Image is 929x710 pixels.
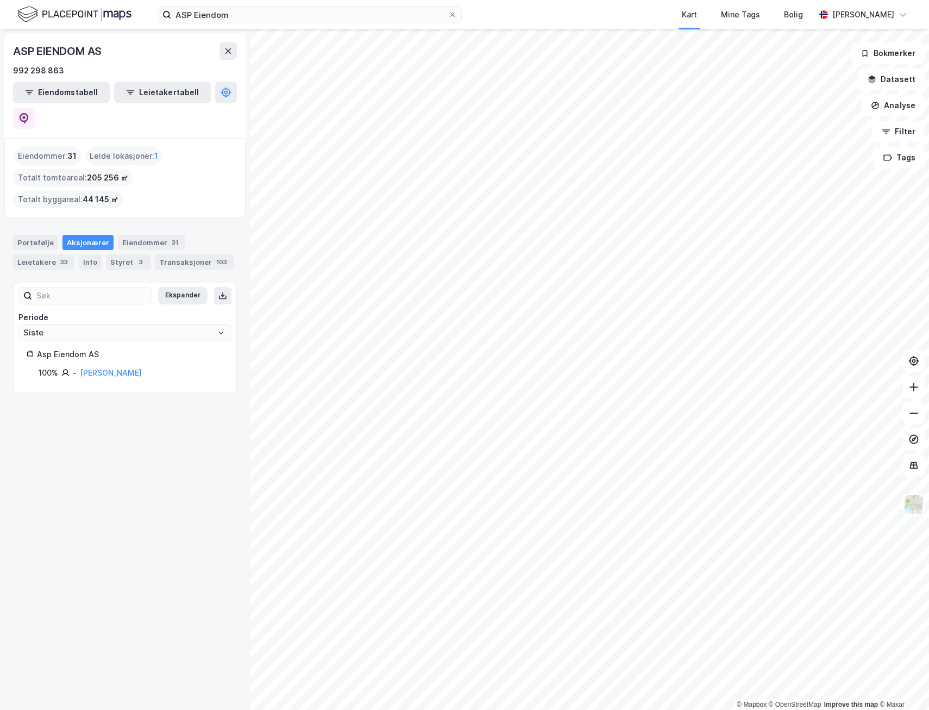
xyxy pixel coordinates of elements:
[32,288,151,304] input: Søk
[18,311,231,324] div: Periode
[217,328,225,337] button: Open
[171,7,448,23] input: Søk på adresse, matrikkel, gårdeiere, leietakere eller personer
[118,235,185,250] div: Eiendommer
[39,366,58,379] div: 100%
[83,193,118,206] span: 44 145 ㎡
[135,257,146,267] div: 3
[14,147,81,165] div: Eiendommer :
[872,121,925,142] button: Filter
[737,701,767,708] a: Mapbox
[85,147,162,165] div: Leide lokasjoner :
[62,235,114,250] div: Aksjonærer
[154,150,158,163] span: 1
[13,42,104,60] div: ASP EIENDOM AS
[170,237,180,248] div: 31
[13,254,74,270] div: Leietakere
[67,150,77,163] span: 31
[106,254,150,270] div: Styret
[37,348,223,361] div: Asp Eiendom AS
[13,235,58,250] div: Portefølje
[114,82,211,103] button: Leietakertabell
[158,287,208,304] button: Ekspander
[784,8,803,21] div: Bolig
[682,8,697,21] div: Kart
[13,82,110,103] button: Eiendomstabell
[824,701,878,708] a: Improve this map
[721,8,760,21] div: Mine Tags
[87,171,128,184] span: 205 256 ㎡
[80,368,142,377] a: [PERSON_NAME]
[769,701,821,708] a: OpenStreetMap
[903,494,924,515] img: Z
[13,64,64,77] div: 992 298 863
[862,95,925,116] button: Analyse
[17,5,131,24] img: logo.f888ab2527a4732fd821a326f86c7f29.svg
[14,169,133,186] div: Totalt tomteareal :
[73,366,77,379] div: -
[155,254,234,270] div: Transaksjoner
[851,42,925,64] button: Bokmerker
[58,257,70,267] div: 33
[875,658,929,710] iframe: Chat Widget
[14,191,123,208] div: Totalt byggareal :
[214,257,229,267] div: 103
[19,325,231,341] input: ClearOpen
[858,68,925,90] button: Datasett
[79,254,102,270] div: Info
[874,147,925,169] button: Tags
[832,8,894,21] div: [PERSON_NAME]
